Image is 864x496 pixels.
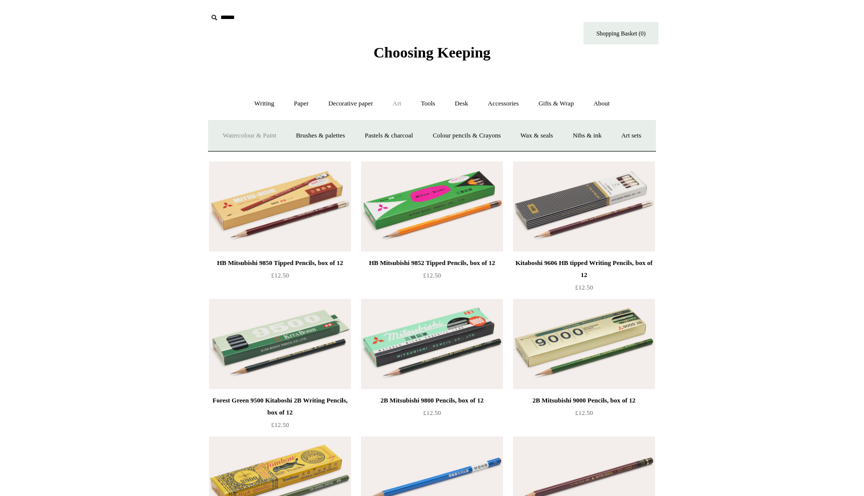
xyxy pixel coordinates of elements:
[513,394,655,435] a: 2B Mitsubishi 9000 Pencils, box of 12 £12.50
[515,257,652,281] div: Kitaboshi 9606 HB tipped Writing Pencils, box of 12
[584,90,619,117] a: About
[529,90,583,117] a: Gifts & Wrap
[271,271,289,279] span: £12.50
[285,90,318,117] a: Paper
[423,271,441,279] span: £12.50
[211,394,348,418] div: Forest Green 9500 Kitaboshi 2B Writing Pencils, box of 12
[209,161,351,251] a: HB Mitsubishi 9850 Tipped Pencils, box of 12 HB Mitsubishi 9850 Tipped Pencils, box of 12
[575,409,593,416] span: £12.50
[209,161,351,251] img: HB Mitsubishi 9850 Tipped Pencils, box of 12
[511,122,562,149] a: Wax & seals
[361,299,503,389] a: 2B Mitsubishi 9800 Pencils, box of 12 2B Mitsubishi 9800 Pencils, box of 12
[563,122,610,149] a: Nibs & ink
[383,90,410,117] a: Art
[412,90,444,117] a: Tools
[513,161,655,251] img: Kitaboshi 9606 HB tipped Writing Pencils, box of 12
[209,299,351,389] a: Forest Green 9500 Kitaboshi 2B Writing Pencils, box of 12 Forest Green 9500 Kitaboshi 2B Writing ...
[209,257,351,298] a: HB Mitsubishi 9850 Tipped Pencils, box of 12 £12.50
[271,421,289,428] span: £12.50
[363,394,500,406] div: 2B Mitsubishi 9800 Pencils, box of 12
[209,394,351,435] a: Forest Green 9500 Kitaboshi 2B Writing Pencils, box of 12 £12.50
[515,394,652,406] div: 2B Mitsubishi 9000 Pencils, box of 12
[479,90,528,117] a: Accessories
[373,44,490,60] span: Choosing Keeping
[361,299,503,389] img: 2B Mitsubishi 9800 Pencils, box of 12
[209,299,351,389] img: Forest Green 9500 Kitaboshi 2B Writing Pencils, box of 12
[423,122,509,149] a: Colour pencils & Crayons
[319,90,382,117] a: Decorative paper
[575,283,593,291] span: £12.50
[245,90,283,117] a: Writing
[361,257,503,298] a: HB Mitsubishi 9852 Tipped Pencils, box of 12 £12.50
[612,122,650,149] a: Art sets
[361,394,503,435] a: 2B Mitsubishi 9800 Pencils, box of 12 £12.50
[423,409,441,416] span: £12.50
[513,257,655,298] a: Kitaboshi 9606 HB tipped Writing Pencils, box of 12 £12.50
[213,122,285,149] a: Watercolour & Paint
[513,299,655,389] img: 2B Mitsubishi 9000 Pencils, box of 12
[513,299,655,389] a: 2B Mitsubishi 9000 Pencils, box of 12 2B Mitsubishi 9000 Pencils, box of 12
[361,161,503,251] a: HB Mitsubishi 9852 Tipped Pencils, box of 12 HB Mitsubishi 9852 Tipped Pencils, box of 12
[361,161,503,251] img: HB Mitsubishi 9852 Tipped Pencils, box of 12
[513,161,655,251] a: Kitaboshi 9606 HB tipped Writing Pencils, box of 12 Kitaboshi 9606 HB tipped Writing Pencils, box...
[355,122,422,149] a: Pastels & charcoal
[211,257,348,269] div: HB Mitsubishi 9850 Tipped Pencils, box of 12
[287,122,354,149] a: Brushes & palettes
[373,52,490,59] a: Choosing Keeping
[363,257,500,269] div: HB Mitsubishi 9852 Tipped Pencils, box of 12
[446,90,477,117] a: Desk
[583,22,658,44] a: Shopping Basket (0)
